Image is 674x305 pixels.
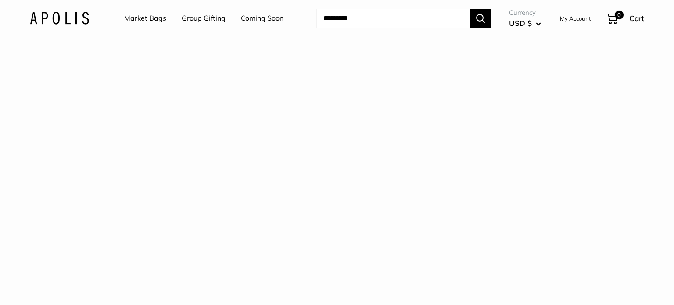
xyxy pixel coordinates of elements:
[509,16,541,30] button: USD $
[509,7,541,19] span: Currency
[509,18,532,28] span: USD $
[470,9,491,28] button: Search
[629,14,644,23] span: Cart
[560,13,591,24] a: My Account
[30,12,89,25] img: Apolis
[606,11,644,25] a: 0 Cart
[241,12,283,25] a: Coming Soon
[615,11,624,19] span: 0
[124,12,166,25] a: Market Bags
[316,9,470,28] input: Search...
[182,12,226,25] a: Group Gifting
